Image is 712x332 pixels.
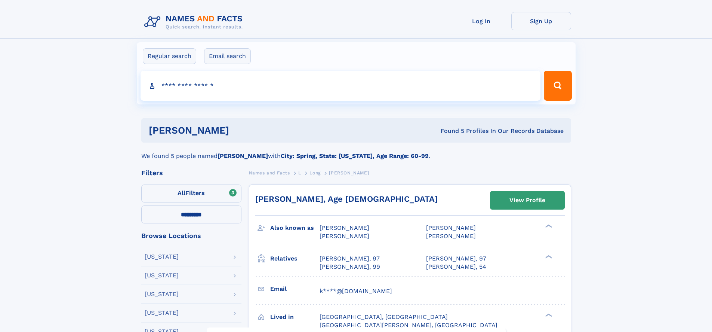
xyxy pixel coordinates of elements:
[270,222,320,234] h3: Also known as
[309,170,320,176] span: Long
[143,48,196,64] label: Regular search
[451,12,511,30] a: Log In
[320,232,369,240] span: [PERSON_NAME]
[145,272,179,278] div: [US_STATE]
[141,143,571,161] div: We found 5 people named with .
[320,224,369,231] span: [PERSON_NAME]
[145,254,179,260] div: [US_STATE]
[270,283,320,295] h3: Email
[141,185,241,202] label: Filters
[204,48,251,64] label: Email search
[335,127,564,135] div: Found 5 Profiles In Our Records Database
[249,168,290,177] a: Names and Facts
[309,168,320,177] a: Long
[298,170,301,176] span: L
[426,232,476,240] span: [PERSON_NAME]
[298,168,301,177] a: L
[320,263,380,271] a: [PERSON_NAME], 99
[320,313,448,320] span: [GEOGRAPHIC_DATA], [GEOGRAPHIC_DATA]
[509,192,545,209] div: View Profile
[270,252,320,265] h3: Relatives
[218,152,268,159] b: [PERSON_NAME]
[149,126,335,135] h1: [PERSON_NAME]
[270,311,320,323] h3: Lived in
[320,322,497,329] span: [GEOGRAPHIC_DATA][PERSON_NAME], [GEOGRAPHIC_DATA]
[543,254,552,259] div: ❯
[426,263,486,271] a: [PERSON_NAME], 54
[145,310,179,316] div: [US_STATE]
[141,12,249,32] img: Logo Names and Facts
[329,170,369,176] span: [PERSON_NAME]
[145,291,179,297] div: [US_STATE]
[281,152,429,159] b: City: Spring, State: [US_STATE], Age Range: 60-99
[255,194,438,204] a: [PERSON_NAME], Age [DEMOGRAPHIC_DATA]
[544,71,571,101] button: Search Button
[543,224,552,229] div: ❯
[490,191,564,209] a: View Profile
[141,232,241,239] div: Browse Locations
[141,170,241,176] div: Filters
[511,12,571,30] a: Sign Up
[141,71,541,101] input: search input
[426,224,476,231] span: [PERSON_NAME]
[320,255,380,263] a: [PERSON_NAME], 97
[426,255,486,263] a: [PERSON_NAME], 97
[178,189,185,197] span: All
[543,313,552,317] div: ❯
